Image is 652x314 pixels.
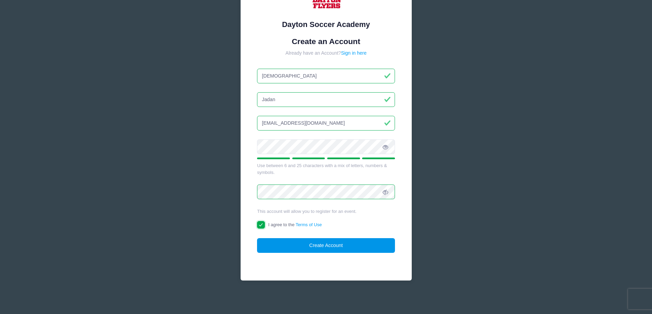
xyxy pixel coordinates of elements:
[296,222,322,227] a: Terms of Use
[341,50,367,56] a: Sign in here
[268,222,322,227] span: I agree to the
[257,37,395,46] h1: Create an Account
[257,238,395,253] button: Create Account
[257,116,395,131] input: Email
[257,69,395,83] input: First Name
[257,208,395,215] div: This account will allow you to register for an event.
[257,162,395,176] div: Use between 6 and 25 characters with a mix of letters, numbers & symbols.
[257,19,395,30] div: Dayton Soccer Academy
[257,221,265,229] input: I agree to theTerms of Use
[257,50,395,57] div: Already have an Account?
[257,92,395,107] input: Last Name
